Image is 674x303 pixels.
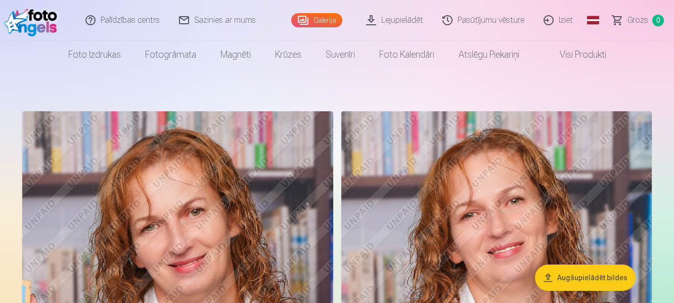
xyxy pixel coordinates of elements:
a: Visi produkti [531,40,618,69]
img: /fa1 [4,4,62,36]
span: Grozs [627,14,648,26]
a: Atslēgu piekariņi [446,40,531,69]
a: Krūzes [263,40,313,69]
a: Magnēti [208,40,263,69]
button: Augšupielādēt bildes [535,265,636,291]
a: Suvenīri [313,40,367,69]
a: Foto kalendāri [367,40,446,69]
a: Foto izdrukas [56,40,133,69]
span: 0 [652,15,664,26]
a: Fotogrāmata [133,40,208,69]
a: Galerija [291,13,342,27]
